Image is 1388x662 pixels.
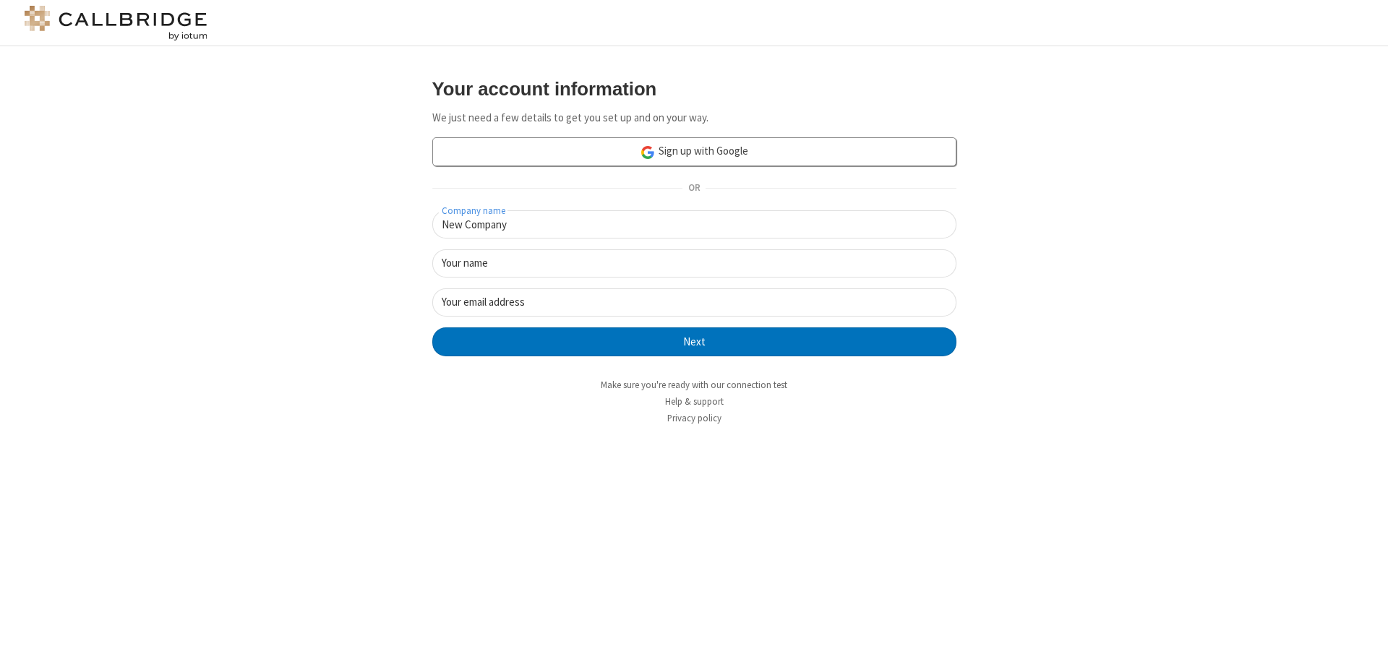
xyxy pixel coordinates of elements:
input: Your email address [432,288,956,317]
input: Your name [432,249,956,278]
a: Privacy policy [667,412,721,424]
button: Next [432,327,956,356]
a: Make sure you're ready with our connection test [601,379,787,391]
img: google-icon.png [640,145,656,160]
input: Company name [432,210,956,238]
a: Sign up with Google [432,137,956,166]
img: logo@2x.png [22,6,210,40]
a: Help & support [665,395,724,408]
h3: Your account information [432,79,956,99]
span: OR [682,179,706,199]
p: We just need a few details to get you set up and on your way. [432,110,956,126]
